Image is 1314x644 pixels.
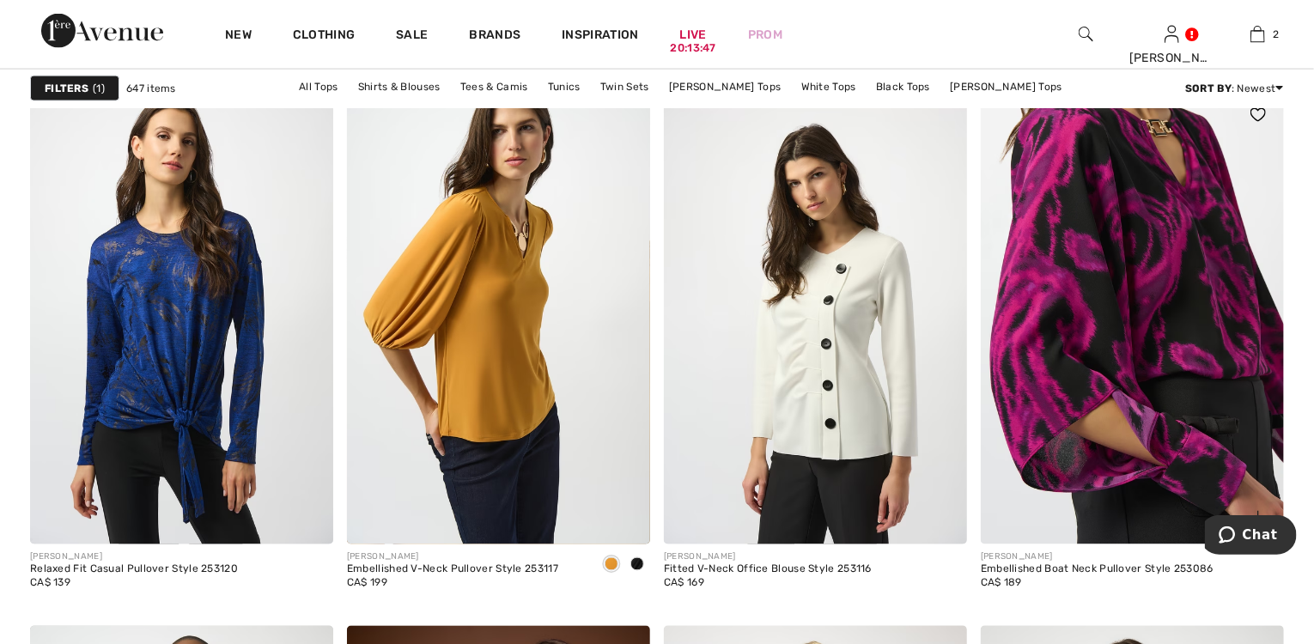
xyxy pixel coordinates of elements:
[93,81,105,96] span: 1
[41,14,163,48] img: 1ère Avenue
[350,76,449,98] a: Shirts & Blouses
[225,27,252,46] a: New
[30,89,333,544] img: Relaxed Fit Casual Pullover Style 253120. Royal Sapphire/Black
[748,26,782,44] a: Prom
[290,76,346,98] a: All Tops
[1165,24,1179,45] img: My Info
[1250,108,1266,122] img: heart_black_full.svg
[592,76,658,98] a: Twin Sets
[680,26,707,44] a: Live20:13:47
[671,40,716,57] div: 20:13:47
[347,551,558,564] div: [PERSON_NAME]
[1185,81,1284,96] div: : Newest
[1079,24,1093,45] img: search the website
[1274,27,1280,42] span: 2
[981,564,1214,576] div: Embellished Boat Neck Pullover Style 253086
[470,27,521,46] a: Brands
[396,27,428,46] a: Sale
[1129,49,1214,67] div: [PERSON_NAME]
[664,564,872,576] div: Fitted V-Neck Office Blouse Style 253116
[664,577,704,589] span: CA$ 169
[941,76,1070,98] a: [PERSON_NAME] Tops
[347,89,650,544] img: Embellished V-Neck Pullover Style 253117. Black
[347,564,558,576] div: Embellished V-Neck Pullover Style 253117
[664,551,872,564] div: [PERSON_NAME]
[981,89,1284,544] a: Embellished Boat Neck Pullover Style 253086. Black/cosmos
[981,551,1214,564] div: [PERSON_NAME]
[30,564,238,576] div: Relaxed Fit Casual Pullover Style 253120
[562,27,638,46] span: Inspiration
[599,551,624,580] div: Medallion
[452,76,537,98] a: Tees & Camis
[1250,511,1266,526] img: plus_v2.svg
[293,27,355,46] a: Clothing
[624,551,650,580] div: Black
[1185,82,1232,94] strong: Sort By
[1165,26,1179,42] a: Sign In
[664,89,967,544] img: Fitted V-Neck Office Blouse Style 253116. Off White
[1205,515,1297,558] iframe: Opens a widget where you can chat to one of our agents
[126,81,176,96] span: 647 items
[867,76,939,98] a: Black Tops
[539,76,589,98] a: Tunics
[1215,24,1299,45] a: 2
[981,577,1022,589] span: CA$ 189
[347,577,387,589] span: CA$ 199
[660,76,789,98] a: [PERSON_NAME] Tops
[30,551,238,564] div: [PERSON_NAME]
[793,76,865,98] a: White Tops
[45,81,88,96] strong: Filters
[1250,24,1265,45] img: My Bag
[30,577,70,589] span: CA$ 139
